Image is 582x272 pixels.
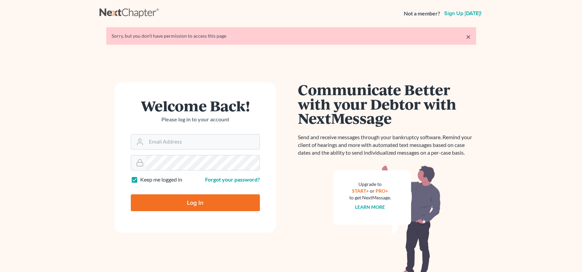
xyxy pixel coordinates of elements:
h1: Communicate Better with your Debtor with NextMessage [298,82,476,125]
a: START+ [352,188,369,194]
a: Forgot your password? [205,176,260,183]
a: PRO+ [376,188,388,194]
input: Email Address [146,134,260,149]
span: or [370,188,375,194]
a: × [466,33,471,41]
p: Send and receive messages through your bankruptcy software. Remind your client of hearings and mo... [298,133,476,157]
div: Sorry, but you don't have permission to access this page [112,33,471,39]
div: Upgrade to [349,181,391,188]
p: Please log in to your account [131,116,260,123]
input: Log In [131,194,260,211]
h1: Welcome Back! [131,99,260,113]
strong: Not a member? [404,10,440,17]
a: Learn more [355,204,385,210]
a: Sign up [DATE]! [443,11,483,16]
div: to get NextMessage. [349,194,391,201]
label: Keep me logged in [140,176,182,184]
